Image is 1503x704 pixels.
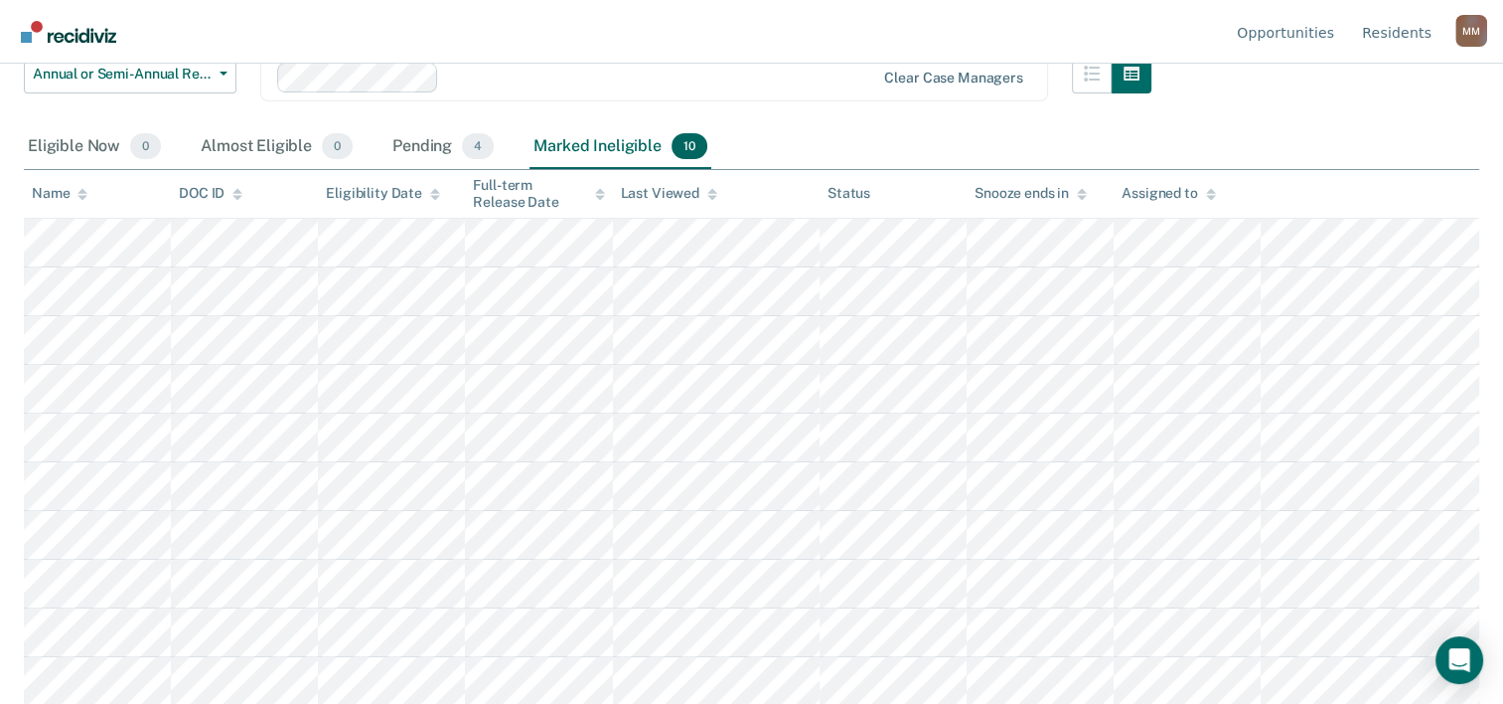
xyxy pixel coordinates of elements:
div: Name [32,185,87,202]
span: 0 [322,133,353,159]
button: Annual or Semi-Annual Reclassification [24,54,236,93]
div: Last Viewed [621,185,717,202]
div: Open Intercom Messenger [1435,636,1483,684]
div: Assigned to [1122,185,1215,202]
div: Eligible Now0 [24,125,165,169]
img: Recidiviz [21,21,116,43]
span: 10 [672,133,707,159]
div: Pending4 [388,125,498,169]
div: Full-term Release Date [473,177,604,211]
div: Clear case managers [884,70,1022,87]
div: Marked Ineligible10 [529,125,710,169]
div: Eligibility Date [326,185,440,202]
div: M M [1455,15,1487,47]
div: Status [827,185,870,202]
span: Annual or Semi-Annual Reclassification [33,66,212,83]
div: DOC ID [179,185,242,202]
div: Snooze ends in [975,185,1087,202]
span: 4 [462,133,494,159]
span: 0 [130,133,161,159]
div: Almost Eligible0 [197,125,357,169]
button: Profile dropdown button [1455,15,1487,47]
